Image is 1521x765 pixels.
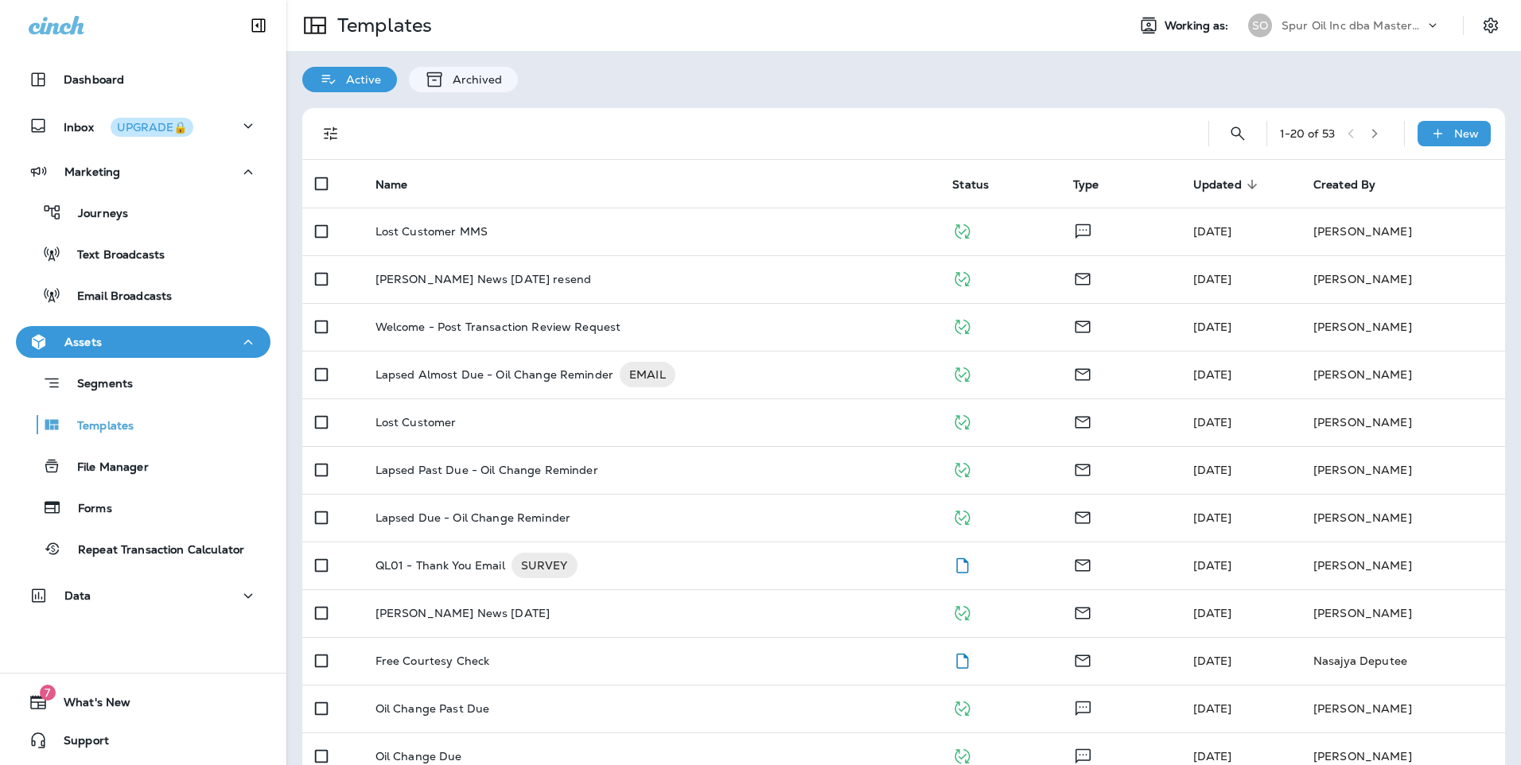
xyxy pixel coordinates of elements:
div: SO [1248,14,1272,37]
p: Dashboard [64,73,124,86]
p: Journeys [62,207,128,222]
span: Type [1073,178,1099,192]
span: Draft [952,652,972,666]
p: Spur Oil Inc dba MasterLube [1282,19,1425,32]
span: Published [952,223,972,237]
p: QL01 - Thank You Email [375,553,505,578]
button: Text Broadcasts [16,237,270,270]
p: Forms [62,502,112,517]
span: Email [1073,652,1092,666]
span: Nasajya Deputee [1193,511,1232,525]
span: Created By [1313,177,1396,192]
span: Published [952,414,972,428]
td: [PERSON_NAME] [1301,685,1505,732]
span: Email [1073,557,1092,571]
button: Journeys [16,196,270,229]
p: Repeat Transaction Calculator [62,543,244,558]
p: Marketing [64,165,120,178]
span: Status [952,178,989,192]
button: Data [16,580,270,612]
span: Type [1073,177,1120,192]
span: Nasajya Deputee [1193,463,1232,477]
button: File Manager [16,449,270,483]
span: Updated [1193,178,1242,192]
div: UPGRADE🔒 [117,122,187,133]
button: Support [16,724,270,756]
span: Text [1073,223,1093,237]
p: Lapsed Due - Oil Change Reminder [375,511,570,524]
td: [PERSON_NAME] [1301,589,1505,637]
p: Email Broadcasts [61,289,172,305]
button: Filters [315,118,347,150]
span: Diego Arriola [1193,224,1232,239]
span: Nasajya Deputee [1193,367,1232,382]
span: Nasajya Deputee [1193,654,1232,668]
td: [PERSON_NAME] [1301,303,1505,351]
span: Created By [1313,178,1375,192]
span: Email [1073,461,1092,476]
div: SURVEY [512,553,578,578]
span: Updated [1193,177,1262,192]
span: Email [1073,318,1092,332]
span: Miranda Gilbert [1193,272,1232,286]
p: Templates [61,419,134,434]
p: Lost Customer [375,416,457,429]
button: Repeat Transaction Calculator [16,532,270,565]
span: Status [952,177,1009,192]
button: Forms [16,491,270,524]
td: [PERSON_NAME] [1301,542,1505,589]
td: Nasajya Deputee [1301,637,1505,685]
span: EMAIL [620,367,675,382]
p: Templates [331,14,432,37]
p: Lapsed Past Due - Oil Change Reminder [375,464,598,476]
p: Data [64,589,91,602]
p: Welcome - Post Transaction Review Request [375,320,621,333]
span: Email [1073,604,1092,619]
span: Nasajya Deputee [1193,320,1232,334]
span: Support [48,734,109,753]
button: Settings [1476,11,1505,40]
span: SURVEY [512,557,578,573]
p: Oil Change Due [375,750,462,763]
span: Published [952,461,972,476]
td: [PERSON_NAME] [1301,208,1505,255]
span: Working as: [1165,19,1232,33]
span: What's New [48,696,130,715]
p: Assets [64,336,102,348]
td: [PERSON_NAME] [1301,494,1505,542]
span: Name [375,178,408,192]
div: 1 - 20 of 53 [1280,127,1335,140]
p: Lost Customer MMS [375,225,488,238]
span: Published [952,509,972,523]
span: Email [1073,270,1092,285]
p: [PERSON_NAME] News [DATE] resend [375,273,591,285]
button: Marketing [16,156,270,188]
span: Published [952,748,972,762]
p: [PERSON_NAME] News [DATE] [375,607,550,619]
button: Collapse Sidebar [236,10,281,41]
button: Assets [16,326,270,358]
span: Email [1073,414,1092,428]
p: Active [338,73,381,86]
p: Archived [445,73,502,86]
span: Miranda Gilbert [1193,606,1232,620]
td: [PERSON_NAME] [1301,255,1505,303]
span: Published [952,700,972,714]
button: Segments [16,366,270,400]
td: [PERSON_NAME] [1301,446,1505,494]
div: EMAIL [620,362,675,387]
p: Free Courtesy Check [375,654,490,667]
span: Jason Munk [1193,701,1232,716]
span: Email [1073,366,1092,380]
p: Oil Change Past Due [375,702,490,715]
button: UPGRADE🔒 [111,118,193,137]
td: [PERSON_NAME] [1301,351,1505,398]
button: Email Broadcasts [16,278,270,312]
span: 7 [40,685,56,701]
button: InboxUPGRADE🔒 [16,110,270,142]
span: Published [952,604,972,619]
p: File Manager [61,460,149,476]
span: Text [1073,748,1093,762]
span: Published [952,366,972,380]
p: Text Broadcasts [61,248,165,263]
